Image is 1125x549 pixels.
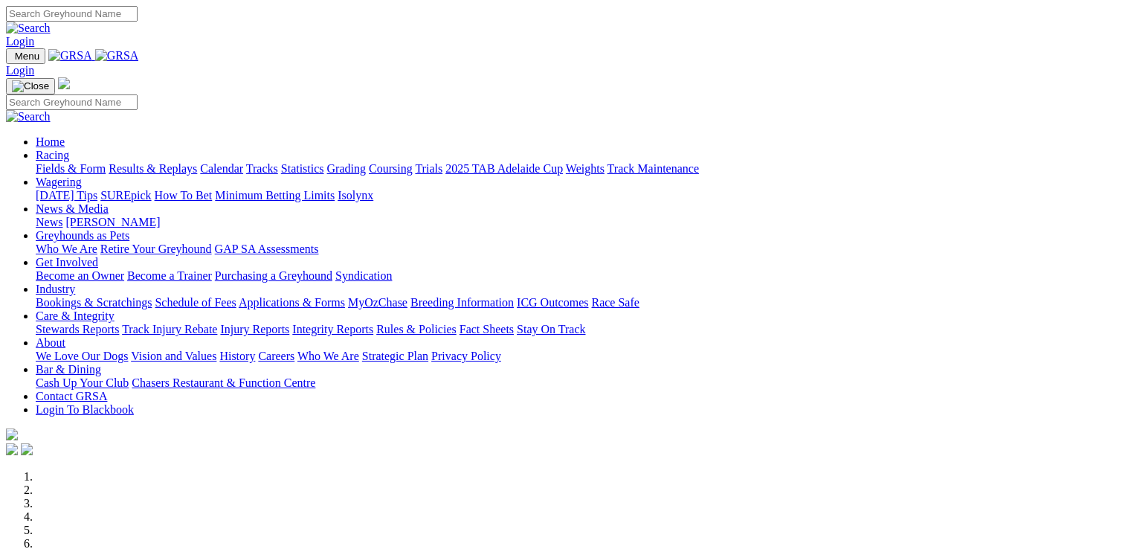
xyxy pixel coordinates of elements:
[100,189,151,202] a: SUREpick
[362,350,428,362] a: Strategic Plan
[431,350,501,362] a: Privacy Policy
[36,296,152,309] a: Bookings & Scratchings
[36,189,1119,202] div: Wagering
[155,189,213,202] a: How To Bet
[215,269,332,282] a: Purchasing a Greyhound
[6,443,18,455] img: facebook.svg
[36,229,129,242] a: Greyhounds as Pets
[6,35,34,48] a: Login
[36,216,1119,229] div: News & Media
[36,350,1119,363] div: About
[155,296,236,309] a: Schedule of Fees
[36,135,65,148] a: Home
[21,443,33,455] img: twitter.svg
[36,323,119,335] a: Stewards Reports
[517,323,585,335] a: Stay On Track
[36,336,65,349] a: About
[48,49,92,62] img: GRSA
[335,269,392,282] a: Syndication
[36,403,134,416] a: Login To Blackbook
[36,363,101,376] a: Bar & Dining
[281,162,324,175] a: Statistics
[6,428,18,440] img: logo-grsa-white.png
[36,323,1119,336] div: Care & Integrity
[36,269,1119,283] div: Get Involved
[415,162,442,175] a: Trials
[566,162,605,175] a: Weights
[369,162,413,175] a: Coursing
[36,269,124,282] a: Become an Owner
[109,162,197,175] a: Results & Replays
[122,323,217,335] a: Track Injury Rebate
[36,309,115,322] a: Care & Integrity
[376,323,457,335] a: Rules & Policies
[6,110,51,123] img: Search
[36,189,97,202] a: [DATE] Tips
[36,149,69,161] a: Racing
[100,243,212,255] a: Retire Your Greyhound
[6,64,34,77] a: Login
[36,296,1119,309] div: Industry
[36,176,82,188] a: Wagering
[36,376,129,389] a: Cash Up Your Club
[607,162,699,175] a: Track Maintenance
[348,296,407,309] a: MyOzChase
[36,216,62,228] a: News
[36,390,107,402] a: Contact GRSA
[6,48,45,64] button: Toggle navigation
[58,77,70,89] img: logo-grsa-white.png
[36,202,109,215] a: News & Media
[36,243,1119,256] div: Greyhounds as Pets
[517,296,588,309] a: ICG Outcomes
[215,189,335,202] a: Minimum Betting Limits
[132,376,315,389] a: Chasers Restaurant & Function Centre
[95,49,139,62] img: GRSA
[327,162,366,175] a: Grading
[6,6,138,22] input: Search
[246,162,278,175] a: Tracks
[200,162,243,175] a: Calendar
[127,269,212,282] a: Become a Trainer
[292,323,373,335] a: Integrity Reports
[36,256,98,269] a: Get Involved
[239,296,345,309] a: Applications & Forms
[6,94,138,110] input: Search
[297,350,359,362] a: Who We Are
[36,376,1119,390] div: Bar & Dining
[36,243,97,255] a: Who We Are
[15,51,39,62] span: Menu
[131,350,216,362] a: Vision and Values
[219,350,255,362] a: History
[6,22,51,35] img: Search
[36,162,106,175] a: Fields & Form
[258,350,294,362] a: Careers
[338,189,373,202] a: Isolynx
[36,350,128,362] a: We Love Our Dogs
[12,80,49,92] img: Close
[445,162,563,175] a: 2025 TAB Adelaide Cup
[460,323,514,335] a: Fact Sheets
[36,283,75,295] a: Industry
[36,162,1119,176] div: Racing
[215,243,319,255] a: GAP SA Assessments
[410,296,514,309] a: Breeding Information
[220,323,289,335] a: Injury Reports
[6,78,55,94] button: Toggle navigation
[65,216,160,228] a: [PERSON_NAME]
[591,296,639,309] a: Race Safe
